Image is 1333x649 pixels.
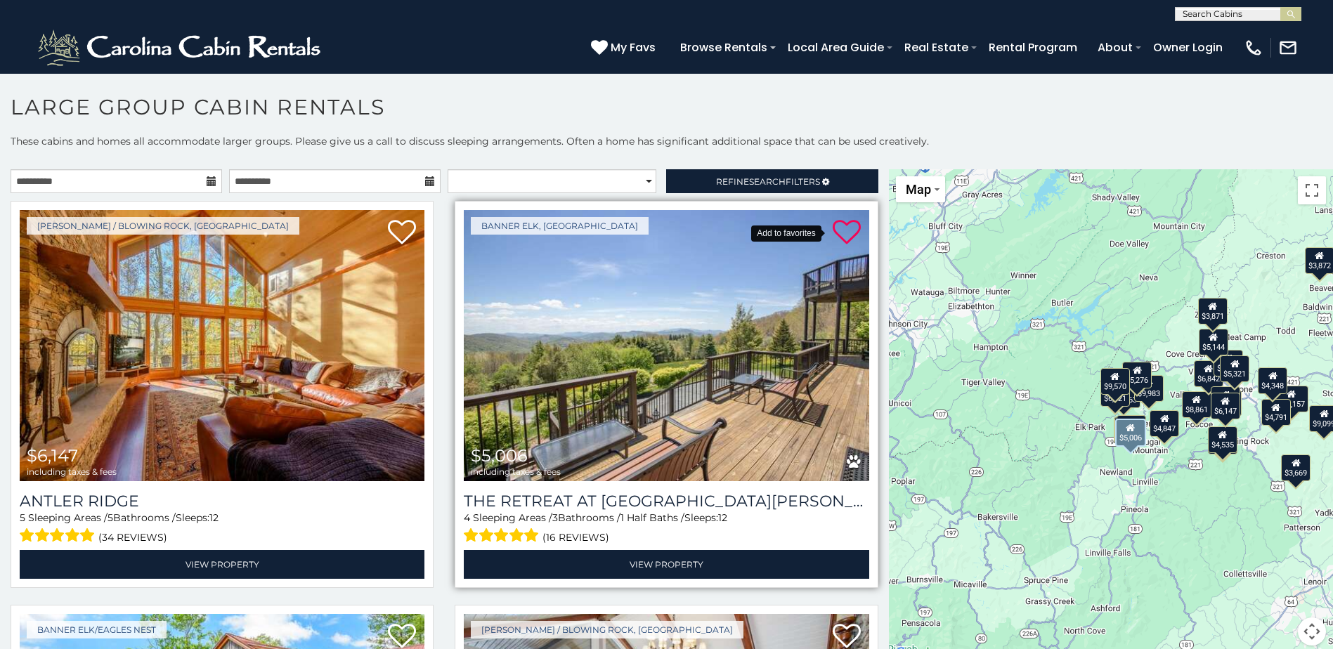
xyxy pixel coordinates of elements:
img: phone-regular-white.png [1244,38,1263,58]
img: Antler Ridge [20,210,424,481]
div: $6,321 [1100,380,1130,407]
div: $5,989 [1211,386,1240,413]
span: My Favs [611,39,656,56]
span: (16 reviews) [542,528,609,546]
div: $3,871 [1198,298,1228,324]
div: $4,847 [1150,410,1179,437]
div: $8,861 [1182,391,1211,418]
span: 3 [552,511,558,524]
div: $3,672 [1214,350,1243,376]
img: White-1-2.png [35,27,327,69]
button: Change map style [896,176,945,202]
div: $3,573 [1117,415,1146,442]
a: View Property [20,550,424,579]
a: Antler Ridge [20,492,424,511]
a: My Favs [591,39,659,57]
div: $4,906 [1208,428,1237,454]
a: Add to favorites [388,218,416,248]
a: About [1091,35,1140,60]
button: Map camera controls [1298,617,1326,645]
span: including taxes & fees [27,467,117,476]
a: Real Estate [897,35,975,60]
a: Antler Ridge $6,147 including taxes & fees [20,210,424,481]
h3: The Retreat at Mountain Meadows [464,492,869,511]
a: [PERSON_NAME] / Blowing Rock, [GEOGRAPHIC_DATA] [471,621,743,638]
div: $13,157 [1275,386,1308,412]
span: $6,147 [27,445,78,466]
div: $3,669 [1281,454,1311,481]
div: Sleeping Areas / Bathrooms / Sleeps: [20,511,424,546]
div: $4,348 [1258,367,1287,394]
button: Toggle fullscreen view [1298,176,1326,204]
a: Local Area Guide [781,35,891,60]
span: 4 [464,511,470,524]
span: (34 reviews) [98,528,167,546]
div: $5,321 [1220,355,1249,382]
a: Banner Elk, [GEOGRAPHIC_DATA] [471,217,649,235]
span: $5,006 [471,445,528,466]
img: mail-regular-white.png [1278,38,1298,58]
a: Browse Rentals [673,35,774,60]
span: Search [749,176,786,187]
div: $5,144 [1198,329,1228,355]
span: 5 [108,511,113,524]
div: $4,791 [1261,399,1290,426]
div: $5,006 [1115,419,1146,447]
a: The Retreat at [GEOGRAPHIC_DATA][PERSON_NAME] [464,492,869,511]
a: The Retreat at Mountain Meadows $5,006 including taxes & fees [464,210,869,481]
div: $4,535 [1208,426,1237,453]
a: Owner Login [1146,35,1230,60]
div: Sleeping Areas / Bathrooms / Sleeps: [464,511,869,546]
div: Add to favorites [751,225,821,242]
span: 12 [209,511,219,524]
div: $6,147 [1210,393,1240,419]
span: 5 [20,511,25,524]
div: $9,570 [1100,368,1130,395]
a: View Property [464,550,869,579]
span: including taxes & fees [471,467,561,476]
div: $6,842 [1194,360,1223,387]
div: $5,276 [1122,362,1152,388]
span: Refine Filters [716,176,820,187]
a: RefineSearchFilters [666,169,878,193]
span: 1 Half Baths / [620,511,684,524]
a: Banner Elk/Eagles Nest [27,621,167,638]
img: The Retreat at Mountain Meadows [464,210,869,481]
a: Rental Program [982,35,1084,60]
div: $9,983 [1134,375,1164,402]
span: 12 [718,511,727,524]
a: [PERSON_NAME] / Blowing Rock, [GEOGRAPHIC_DATA] [27,217,299,235]
span: Map [906,182,931,197]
